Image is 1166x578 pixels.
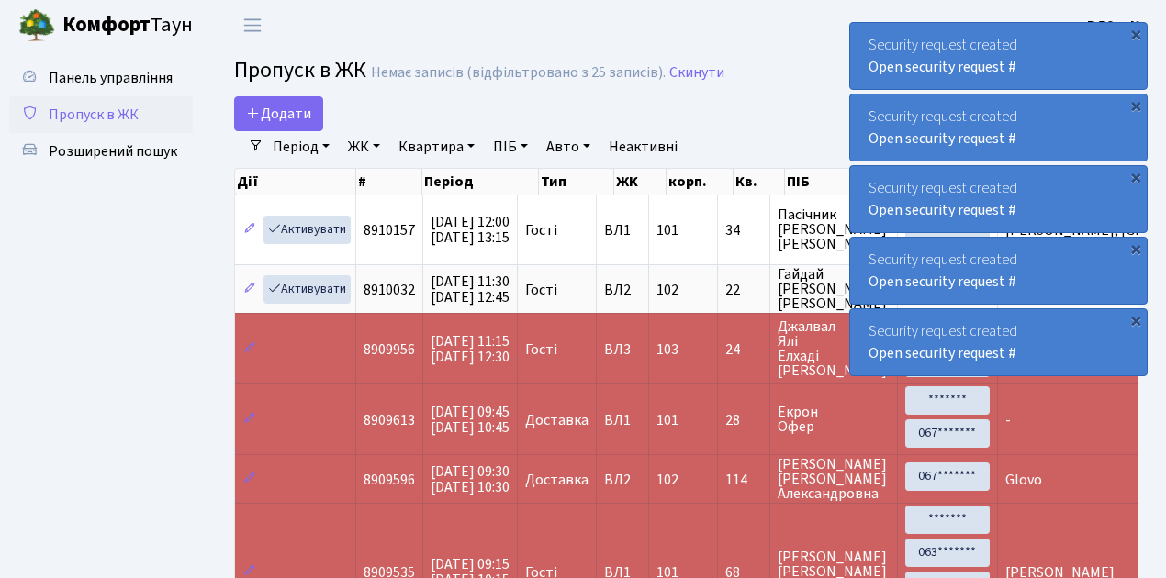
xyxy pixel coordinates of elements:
[422,169,539,195] th: Період
[49,105,139,125] span: Пропуск в ЖК
[1127,311,1145,329] div: ×
[431,331,510,367] span: [DATE] 11:15 [DATE] 12:30
[371,64,666,82] div: Немає записів (відфільтровано з 25 записів).
[486,131,535,162] a: ПІБ
[364,280,415,300] span: 8910032
[263,275,351,304] a: Активувати
[725,413,762,428] span: 28
[734,169,785,195] th: Кв.
[656,470,678,490] span: 102
[869,128,1016,149] a: Open security request #
[850,166,1147,232] div: Security request created
[525,342,557,357] span: Гості
[850,94,1147,161] div: Security request created
[778,207,890,251] span: Пасічник [PERSON_NAME] [PERSON_NAME]
[364,220,415,240] span: 8910157
[667,169,734,195] th: корп.
[9,133,193,170] a: Розширений пошук
[525,283,557,297] span: Гості
[1127,168,1145,186] div: ×
[869,200,1016,220] a: Open security request #
[725,472,762,487] span: 114
[49,68,173,88] span: Панель управління
[431,461,510,497] span: [DATE] 09:30 [DATE] 10:30
[263,216,351,244] a: Активувати
[230,10,275,40] button: Переключити навігацію
[850,238,1147,304] div: Security request created
[1005,470,1042,490] span: Glovo
[234,96,323,131] a: Додати
[869,272,1016,292] a: Open security request #
[1005,410,1011,430] span: -
[778,405,890,434] span: Екрон Офер
[785,169,909,195] th: ПІБ
[725,342,762,357] span: 24
[604,223,641,238] span: ВЛ1
[62,10,193,41] span: Таун
[246,104,311,124] span: Додати
[62,10,151,39] b: Комфорт
[656,339,678,360] span: 103
[850,309,1147,375] div: Security request created
[656,280,678,300] span: 102
[9,60,193,96] a: Панель управління
[656,410,678,430] span: 101
[265,131,337,162] a: Період
[1127,25,1145,43] div: ×
[850,23,1147,89] div: Security request created
[341,131,387,162] a: ЖК
[778,457,890,501] span: [PERSON_NAME] [PERSON_NAME] Александровна
[778,319,890,378] span: Джалвал Ялі Елхаді [PERSON_NAME].
[364,410,415,430] span: 8909613
[604,342,641,357] span: ВЛ3
[539,169,614,195] th: Тип
[364,339,415,360] span: 8909956
[1127,96,1145,115] div: ×
[431,212,510,248] span: [DATE] 12:00 [DATE] 13:15
[9,96,193,133] a: Пропуск в ЖК
[725,283,762,297] span: 22
[604,283,641,297] span: ВЛ2
[539,131,598,162] a: Авто
[778,267,890,311] span: Гайдай [PERSON_NAME] [PERSON_NAME]
[431,272,510,307] span: [DATE] 11:30 [DATE] 12:45
[364,470,415,490] span: 8909596
[18,7,55,44] img: logo.png
[604,472,641,487] span: ВЛ2
[525,472,589,487] span: Доставка
[869,343,1016,363] a: Open security request #
[1087,16,1144,36] b: ВЛ2 -. К.
[525,413,589,428] span: Доставка
[234,54,366,86] span: Пропуск в ЖК
[49,141,177,161] span: Розширений пошук
[614,169,667,195] th: ЖК
[725,223,762,238] span: 34
[869,57,1016,77] a: Open security request #
[525,223,557,238] span: Гості
[604,413,641,428] span: ВЛ1
[391,131,482,162] a: Квартира
[1127,239,1145,258] div: ×
[235,169,356,195] th: Дії
[656,220,678,240] span: 101
[669,64,724,82] a: Скинути
[601,131,685,162] a: Неактивні
[1087,15,1144,37] a: ВЛ2 -. К.
[431,402,510,438] span: [DATE] 09:45 [DATE] 10:45
[356,169,422,195] th: #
